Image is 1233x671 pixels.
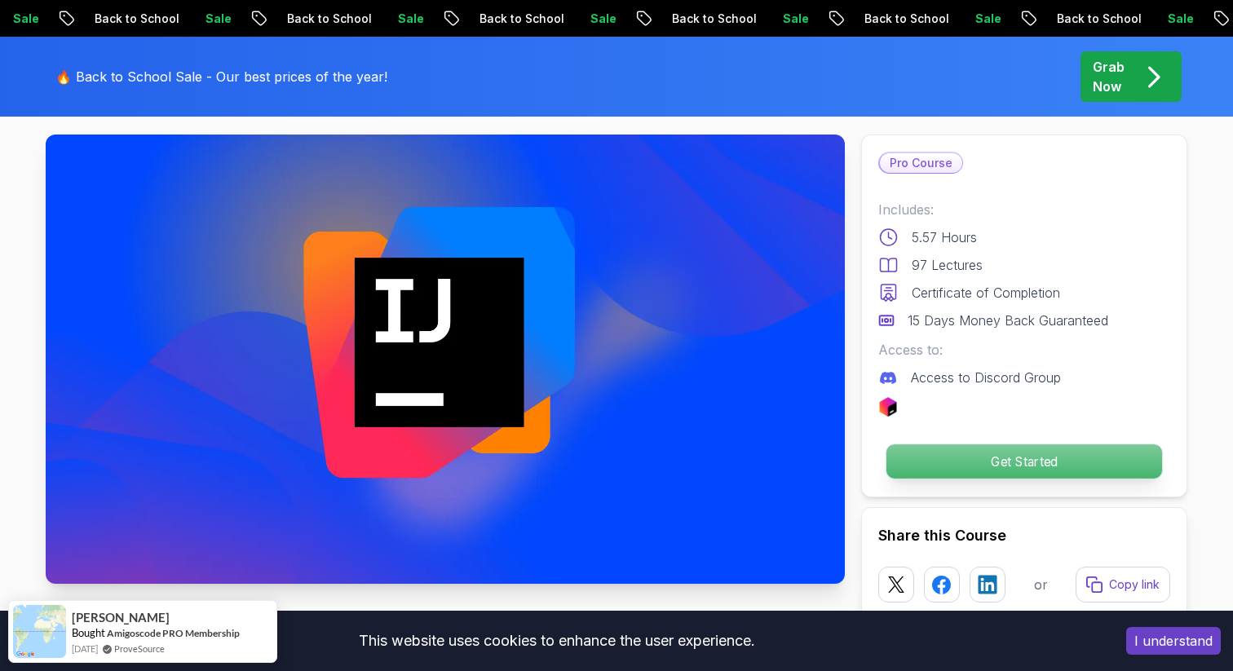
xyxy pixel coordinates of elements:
[912,255,983,275] p: 97 Lectures
[46,135,845,584] img: intellij-developer-guide_thumbnail
[1093,57,1125,96] p: Grab Now
[13,605,66,658] img: provesource social proof notification image
[878,340,1170,360] p: Access to:
[878,200,1170,219] p: Includes:
[878,524,1170,547] h2: Share this Course
[1109,576,1160,593] p: Copy link
[463,11,574,27] p: Back to School
[12,623,1102,659] div: This website uses cookies to enhance the user experience.
[574,11,626,27] p: Sale
[382,11,434,27] p: Sale
[1151,11,1204,27] p: Sale
[1034,575,1048,594] p: or
[78,11,189,27] p: Back to School
[656,11,767,27] p: Back to School
[908,311,1108,330] p: 15 Days Money Back Guaranteed
[959,11,1011,27] p: Sale
[55,67,387,86] p: 🔥 Back to School Sale - Our best prices of the year!
[1076,567,1170,603] button: Copy link
[72,611,170,625] span: [PERSON_NAME]
[767,11,819,27] p: Sale
[72,626,105,639] span: Bought
[107,626,240,640] a: Amigoscode PRO Membership
[886,444,1162,479] p: Get Started
[880,153,962,173] p: Pro Course
[878,397,898,417] img: jetbrains logo
[848,11,959,27] p: Back to School
[114,642,165,656] a: ProveSource
[1126,627,1221,655] button: Accept cookies
[72,642,98,656] span: [DATE]
[886,444,1163,479] button: Get Started
[1041,11,1151,27] p: Back to School
[911,368,1061,387] p: Access to Discord Group
[912,227,977,247] p: 5.57 Hours
[189,11,241,27] p: Sale
[271,11,382,27] p: Back to School
[912,283,1060,302] p: Certificate of Completion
